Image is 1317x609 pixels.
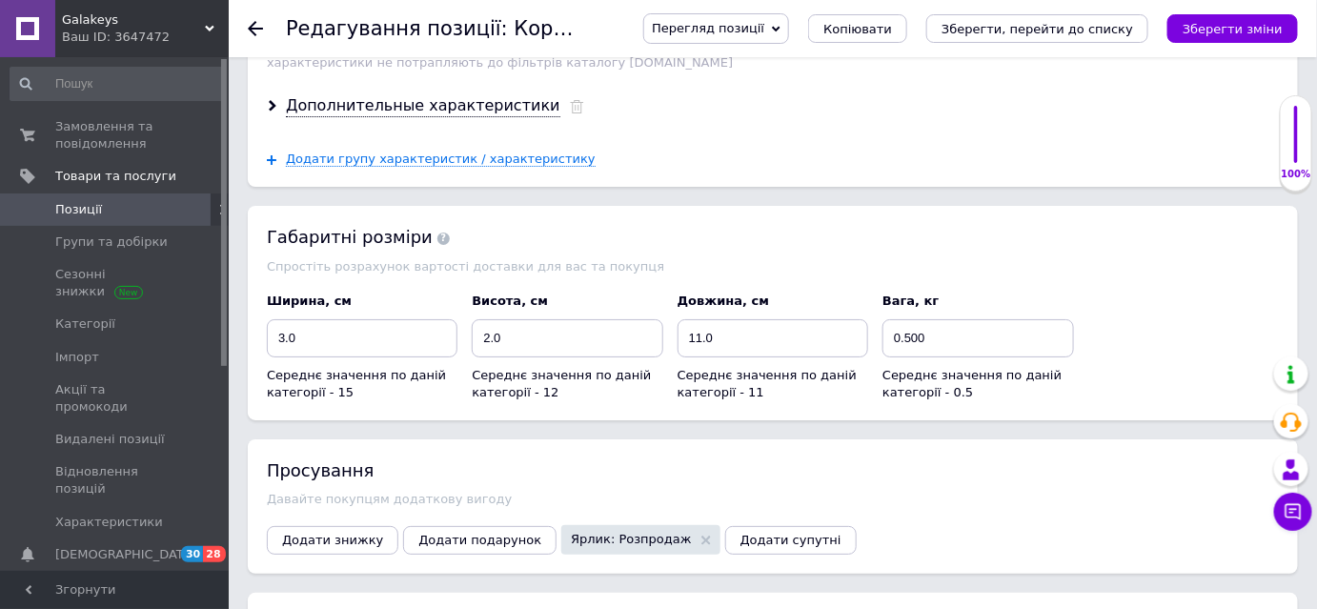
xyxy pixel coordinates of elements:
[652,21,764,35] span: Перегляд позиції
[55,514,163,531] span: Характеристики
[472,367,662,401] div: Середнє значення по даній категорії - 12
[55,349,99,366] span: Імпорт
[678,319,868,357] input: Довжина, см
[19,182,95,196] strong: В комплекте
[678,294,769,308] span: Довжина, см
[19,76,705,96] p: Лезвие: БЕЗ лезвия
[1280,95,1312,192] div: 100% Якість заповнення
[55,315,115,333] span: Категорії
[823,22,892,36] span: Копіювати
[808,14,907,43] button: Копіювати
[286,152,596,167] span: Додати групу характеристик / характеристику
[882,367,1073,401] div: Середнє значення по даній категорії - 0.5
[55,118,176,152] span: Замовлення та повідомлення
[10,67,225,101] input: Пошук
[248,21,263,36] div: Повернутися назад
[19,182,620,216] strong: в комплектацию ключа не входит лезвие, плата и иммобилайзер
[725,526,857,555] button: Додати супутні
[62,29,229,46] div: Ваш ID: 3647472
[571,533,691,545] span: Ярлик: Розпродаж
[62,11,205,29] span: Galakeys
[19,25,705,65] p: Количество кнопок: 2 шт
[55,546,196,563] span: [DEMOGRAPHIC_DATA]
[267,458,1279,482] div: Просування
[55,381,176,416] span: Акції та промокоди
[267,259,1279,274] div: Спростіть розрахунок вартості доставки для вас та покупця
[55,431,165,448] span: Видалені позиції
[472,294,548,308] span: Висота, см
[203,546,225,562] span: 28
[267,319,457,357] input: Ширина, см
[926,14,1148,43] button: Зберегти, перейти до списку
[55,463,176,497] span: Відновлення позицій
[286,95,560,117] div: Дополнительные характеристики
[55,233,168,251] span: Групи та добірки
[55,168,176,185] span: Товари та послуги
[740,533,841,547] span: Додати супутні
[267,367,457,401] div: Середнє значення по даній категорії - 15
[267,225,1279,249] div: Габаритні розміри
[418,533,541,547] span: Додати подарунок
[882,294,939,308] span: Вага, кг
[267,526,398,555] button: Додати знижку
[403,526,557,555] button: Додати подарунок
[267,38,1266,70] span: Додаткові характеристики товару. Ви можете самостійно додати будь-які характеристики, якщо їх нем...
[55,266,176,300] span: Сезонні знижки
[1281,168,1311,181] div: 100%
[942,22,1133,36] i: Зберегти, перейти до списку
[181,546,203,562] span: 30
[1167,14,1298,43] button: Зберегти зміни
[678,367,868,401] div: Середнє значення по даній категорії - 11
[472,319,662,357] input: Висота, см
[1274,493,1312,531] button: Чат з покупцем
[19,141,705,220] p: : корпус ключа, эмблема Volkswagen ( )
[1183,22,1283,36] i: Зберегти зміни
[267,492,1279,506] div: Давайте покупцям додаткову вигоду
[882,319,1073,357] input: Вага, кг
[55,201,102,218] span: Позиції
[282,533,383,547] span: Додати знижку
[267,294,352,308] span: Ширина, см
[19,109,705,129] p: Материал Пластик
